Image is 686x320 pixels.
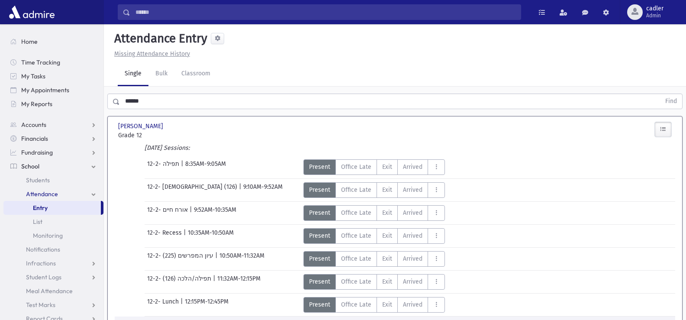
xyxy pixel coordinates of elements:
a: School [3,159,103,173]
span: Exit [382,208,392,217]
a: List [3,215,103,229]
a: Time Tracking [3,55,103,69]
div: AttTypes [303,159,445,175]
span: 12-2- תפילה/הלכה (126) [147,274,213,290]
span: Office Late [341,300,371,309]
a: Entry [3,201,101,215]
span: Accounts [21,121,46,129]
a: My Reports [3,97,103,111]
span: Office Late [341,231,371,240]
span: Present [309,300,330,309]
span: Infractions [26,259,56,267]
span: 8:35AM-9:05AM [185,159,226,175]
span: Admin [646,12,663,19]
a: My Appointments [3,83,103,97]
span: 9:52AM-10:35AM [194,205,236,221]
span: Exit [382,162,392,171]
span: Monitoring [33,232,63,239]
span: 11:32AM-12:15PM [217,274,261,290]
span: Office Late [341,185,371,194]
a: Home [3,35,103,48]
span: [PERSON_NAME] [118,122,165,131]
div: AttTypes [303,182,445,198]
span: 10:50AM-11:32AM [219,251,264,267]
span: Student Logs [26,273,61,281]
span: Office Late [341,254,371,263]
span: | [181,159,185,175]
span: Attendance [26,190,58,198]
a: Monitoring [3,229,103,242]
span: Arrived [403,254,422,263]
span: Office Late [341,208,371,217]
span: Test Marks [26,301,55,309]
span: Exit [382,277,392,286]
span: Arrived [403,208,422,217]
h5: Attendance Entry [111,31,207,46]
a: Student Logs [3,270,103,284]
span: 10:35AM-10:50AM [188,228,234,244]
div: AttTypes [303,297,445,313]
span: 12-2- עיון המפרשים (225) [147,251,215,267]
div: AttTypes [303,228,445,244]
a: Notifications [3,242,103,256]
span: Arrived [403,231,422,240]
a: Missing Attendance History [111,50,190,58]
span: Arrived [403,162,422,171]
a: Fundraising [3,145,103,159]
a: Bulk [148,62,174,86]
span: Home [21,38,38,45]
a: My Tasks [3,69,103,83]
span: Present [309,185,330,194]
span: Fundraising [21,149,53,156]
span: Present [309,277,330,286]
span: | [215,251,219,267]
img: AdmirePro [7,3,57,21]
span: Financials [21,135,48,142]
a: Students [3,173,103,187]
button: Find [660,94,682,109]
span: Meal Attendance [26,287,73,295]
a: Test Marks [3,298,103,312]
span: | [180,297,185,313]
span: Arrived [403,277,422,286]
span: 12-2- [DEMOGRAPHIC_DATA] (126) [147,182,239,198]
span: Exit [382,254,392,263]
span: 9:10AM-9:52AM [243,182,283,198]
span: Time Tracking [21,58,60,66]
span: Present [309,254,330,263]
div: AttTypes [303,205,445,221]
span: My Appointments [21,86,69,94]
a: Infractions [3,256,103,270]
u: Missing Attendance History [114,50,190,58]
span: Students [26,176,50,184]
span: | [239,182,243,198]
span: My Reports [21,100,52,108]
span: My Tasks [21,72,45,80]
span: Exit [382,231,392,240]
span: Grade 12 [118,131,203,140]
a: Financials [3,132,103,145]
span: 12-2- Recess [147,228,184,244]
span: cadler [646,5,663,12]
input: Search [130,4,521,20]
a: Classroom [174,62,217,86]
span: Office Late [341,277,371,286]
span: List [33,218,42,226]
div: AttTypes [303,274,445,290]
span: Present [309,231,330,240]
span: Office Late [341,162,371,171]
i: [DATE] Sessions: [145,144,190,152]
span: 12-2- Lunch [147,297,180,313]
a: Single [118,62,148,86]
span: Notifications [26,246,60,253]
span: 12-2- אורח חיים [147,205,190,221]
span: Exit [382,185,392,194]
a: Attendance [3,187,103,201]
span: 12:15PM-12:45PM [185,297,229,313]
span: | [213,274,217,290]
span: | [184,228,188,244]
a: Accounts [3,118,103,132]
span: Arrived [403,185,422,194]
span: 12-2- תפילה [147,159,181,175]
span: School [21,162,39,170]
